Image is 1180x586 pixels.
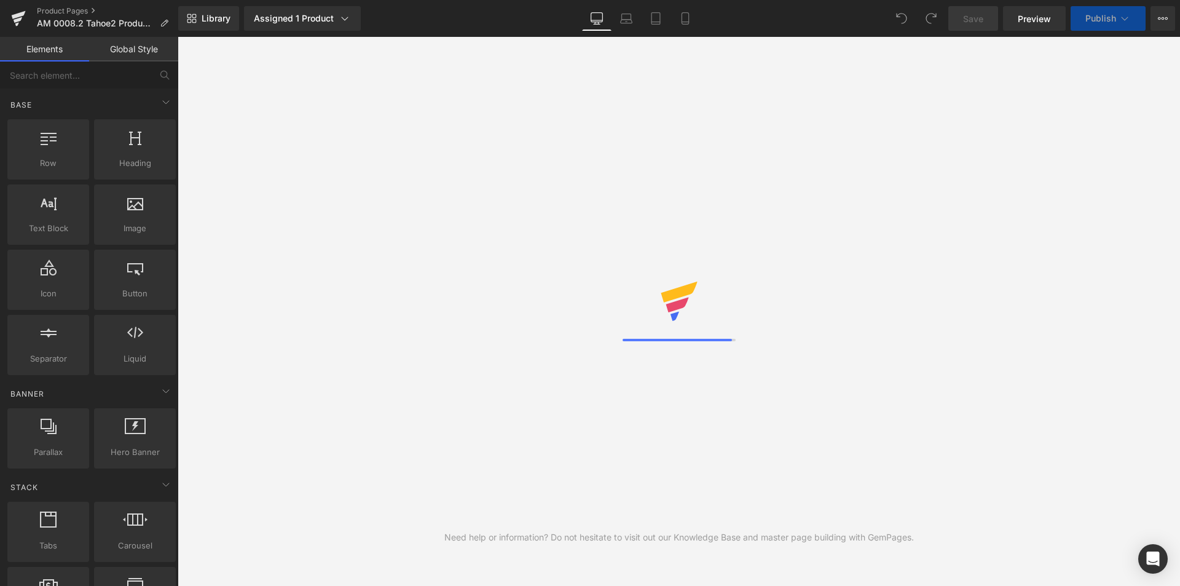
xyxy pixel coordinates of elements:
a: Laptop [612,6,641,31]
span: Row [11,157,85,170]
div: Need help or information? Do not hesitate to visit out our Knowledge Base and master page buildin... [444,531,914,544]
span: Save [963,12,983,25]
span: Text Block [11,222,85,235]
a: Desktop [582,6,612,31]
span: Button [98,287,172,300]
a: Product Pages [37,6,178,16]
span: Heading [98,157,172,170]
span: Tabs [11,539,85,552]
span: Stack [9,481,39,493]
a: Tablet [641,6,671,31]
span: Base [9,99,33,111]
span: Hero Banner [98,446,172,459]
span: Banner [9,388,45,400]
span: Publish [1085,14,1116,23]
span: Parallax [11,446,85,459]
button: Publish [1071,6,1146,31]
button: Undo [889,6,914,31]
span: Image [98,222,172,235]
a: New Library [178,6,239,31]
a: Preview [1003,6,1066,31]
span: Icon [11,287,85,300]
a: Mobile [671,6,700,31]
div: Assigned 1 Product [254,12,351,25]
button: More [1150,6,1175,31]
span: Liquid [98,352,172,365]
button: Redo [919,6,943,31]
a: Global Style [89,37,178,61]
span: Separator [11,352,85,365]
span: Library [202,13,230,24]
span: Carousel [98,539,172,552]
span: AM 0008.2 Tahoe2 Product Page [37,18,155,28]
div: Open Intercom Messenger [1138,544,1168,574]
span: Preview [1018,12,1051,25]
